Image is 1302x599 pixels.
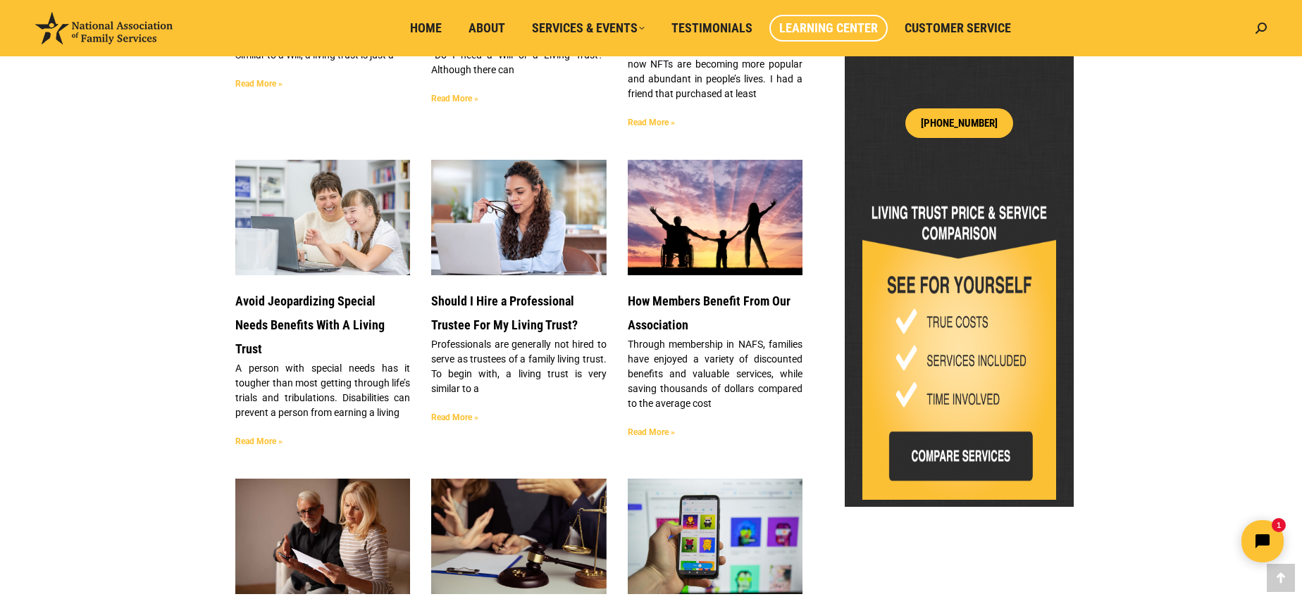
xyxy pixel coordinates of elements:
[671,20,752,36] span: Testimonials
[431,294,578,332] a: Should I Hire a Professional Trustee For My Living Trust?
[459,15,515,42] a: About
[431,412,478,422] a: Read more about Should I Hire a Professional Trustee For My Living Trust?
[769,15,888,42] a: Learning Center
[431,337,606,396] p: Professionals are generally not hired to serve as trustees of a family living trust. To begin wit...
[628,479,802,594] a: Blog Header Image. Can I include my NFT in my Living Trust?
[895,15,1021,42] a: Customer Service
[431,160,606,275] a: Do I need a professional to manage my Living Trust?
[235,477,411,595] img: Family Experiencing Unexpected Events
[1053,508,1296,574] iframe: Tidio Chat
[430,477,607,595] img: Family Disputing over trust
[431,94,478,103] a: Read more about Living Trust vs. Will
[431,479,606,594] a: Family Disputing over trust
[469,20,505,36] span: About
[532,20,645,36] span: Services & Events
[35,12,173,44] img: National Association of Family Services
[628,160,802,275] a: Family Holding hands enjoying the sunset. Member Benefits Header Image
[235,294,385,356] a: Avoid Jeopardizing Special Needs Benefits With A Living Trust
[626,477,803,595] img: Blog Header Image. Can I include my NFT in my Living Trust?
[235,436,283,446] a: Read more about Avoid Jeopardizing Special Needs Benefits With A Living Trust
[905,108,1013,138] a: [PHONE_NUMBER]
[235,160,410,275] a: Special Needs Living Trust
[628,427,675,437] a: Read more about How Members Benefit From Our Association
[628,294,790,332] a: How Members Benefit From Our Association
[400,15,452,42] a: Home
[662,15,762,42] a: Testimonials
[235,361,410,420] p: A person with special needs has it tougher than most getting through life’s trials and tribulatio...
[628,118,675,127] a: Read more about Can I Include Digital Assets In My Living Trust or Estate Planning?
[905,20,1011,36] span: Customer Service
[628,337,802,411] p: Through membership in NAFS, families have enjoyed a variety of discounted benefits and valuable s...
[235,79,283,89] a: Read more about What is a Living Trust?
[626,159,803,277] img: Family Holding hands enjoying the sunset. Member Benefits Header Image
[779,20,878,36] span: Learning Center
[235,479,410,594] a: Family Experiencing Unexpected Events
[430,155,607,279] img: Do I need a professional to manage my Living Trust?
[628,42,802,101] p: Digital assets like music, movies, and now NFTs are becoming more popular and abundant in people’...
[235,158,411,276] img: Special Needs Living Trust
[862,192,1056,500] img: Living-Trust-Price-and-Service-Comparison
[410,20,442,36] span: Home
